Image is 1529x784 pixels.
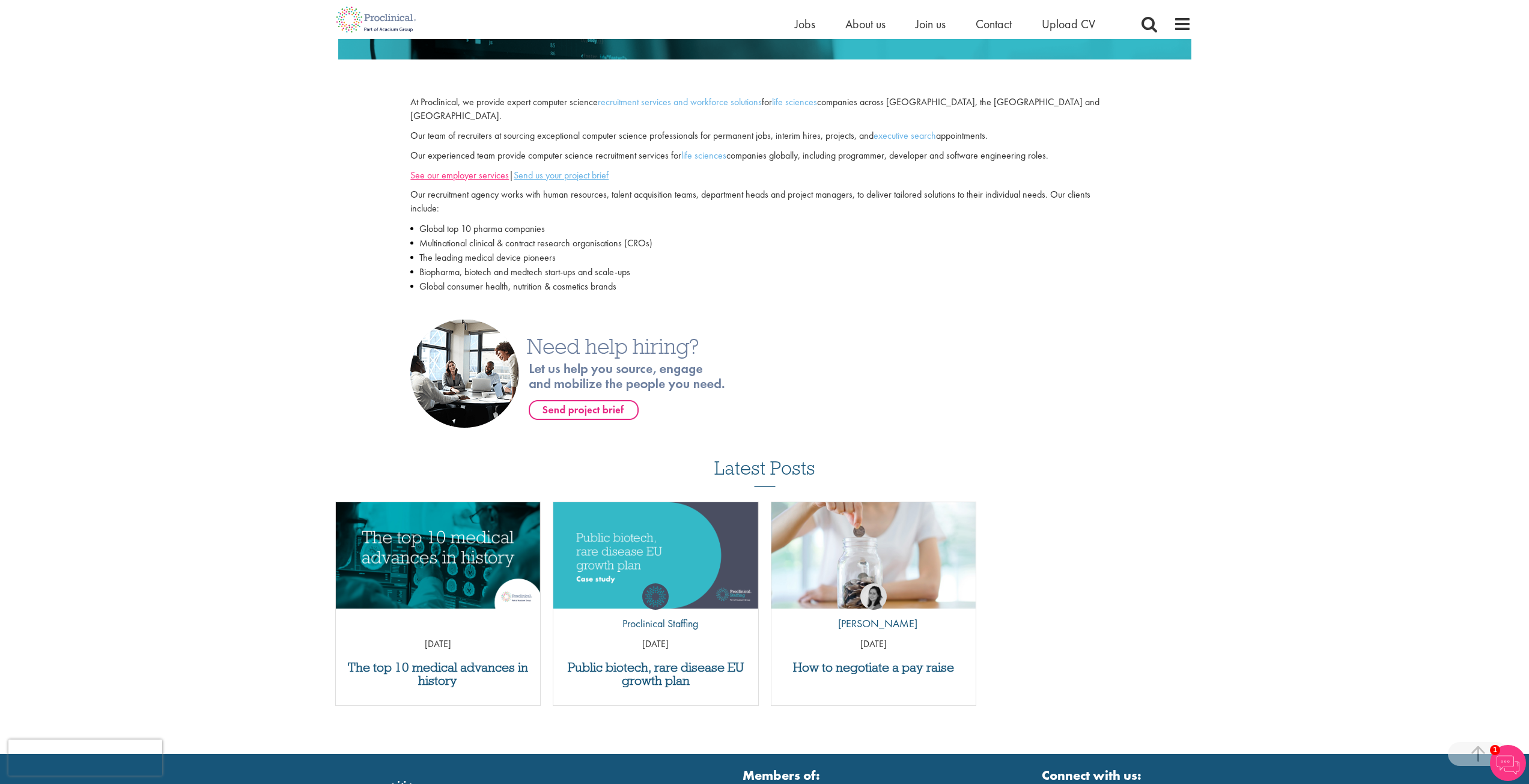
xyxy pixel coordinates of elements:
p: [PERSON_NAME] [829,616,917,631]
img: Proclinical Staffing [642,583,669,610]
p: Proclinical Staffing [613,616,698,631]
a: Send us your project brief [514,169,609,181]
span: 1 [1490,745,1500,755]
a: Monique Ellis [PERSON_NAME] [829,583,917,637]
a: executive search [874,129,936,142]
li: Multinational clinical & contract research organisations (CROs) [410,236,1118,251]
a: Join us [916,16,946,32]
a: How to negotiate a pay raise [777,661,970,674]
img: Chatbot [1490,745,1526,781]
a: About us [845,16,886,32]
a: Link to a post [336,502,541,609]
a: Jobs [795,16,815,32]
li: The leading medical device pioneers [410,251,1118,265]
img: Monique Ellis [860,583,887,610]
h3: Latest Posts [714,458,815,487]
iframe: reCAPTCHA [8,740,162,776]
a: life sciences [772,96,817,108]
a: life sciences [681,149,726,162]
a: Link to a post [771,502,976,609]
li: Global consumer health, nutrition & cosmetics brands [410,279,1118,294]
p: Our experienced team provide computer science recruitment services for companies globally, includ... [410,149,1118,163]
a: recruitment services and workforce solutions [598,96,762,108]
a: Link to a post [553,502,758,609]
a: The top 10 medical advances in history [342,661,535,687]
a: Proclinical Staffing Proclinical Staffing [613,583,698,637]
li: Biopharma, biotech and medtech start-ups and scale-ups [410,265,1118,279]
span: appointments. [936,129,988,142]
a: See our employer services [410,169,509,181]
span: , interim hires, projects, and [771,129,874,142]
p: [DATE] [771,637,976,651]
p: At Proclinical, we provide expert computer science for companies across [GEOGRAPHIC_DATA], the [G... [410,96,1118,123]
img: Public biotech, rare disease EU growth plan thumbnail [553,502,758,609]
p: Our recruitment agency works with human resources, talent acquisition teams, department heads and... [410,188,1118,216]
a: Upload CV [1042,16,1095,32]
li: Global top 10 pharma companies [410,222,1118,236]
p: [DATE] [336,637,541,651]
a: Contact [976,16,1012,32]
a: Public biotech, rare disease EU growth plan [559,661,752,687]
img: Top 10 medical advances in history [336,502,541,609]
p: [DATE] [553,637,758,651]
p: | [410,169,1118,183]
span: Our team of recruiters at sourcing exceptional computer science professionals for permanent jobs [410,129,771,142]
